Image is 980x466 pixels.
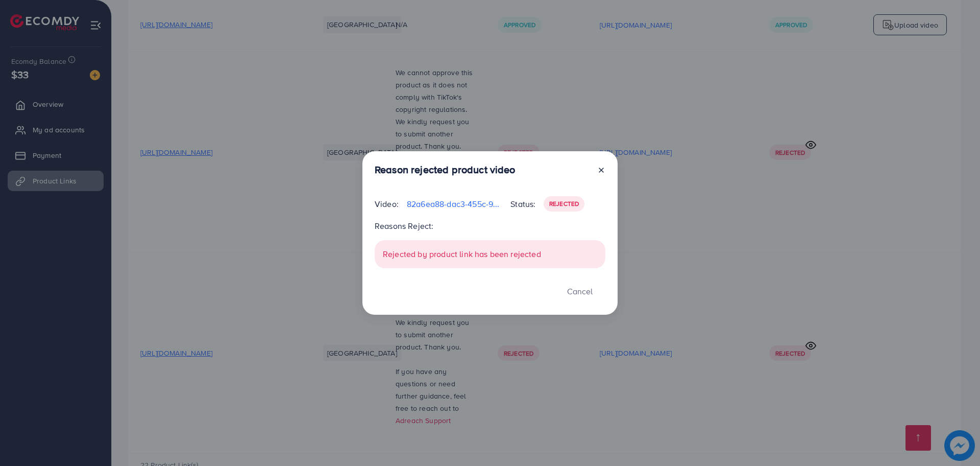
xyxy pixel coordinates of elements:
button: Cancel [554,281,605,302]
p: Video: [375,198,399,210]
span: Rejected [549,199,579,208]
h3: Reason rejected product video [375,164,516,176]
p: Status: [510,198,535,210]
div: Rejected by product link has been rejected [375,240,605,268]
p: 82a6ea88-dac3-455c-99d8-432f950a438f-1759871902181.mp4 [407,198,502,210]
p: Reasons Reject: [375,220,605,232]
